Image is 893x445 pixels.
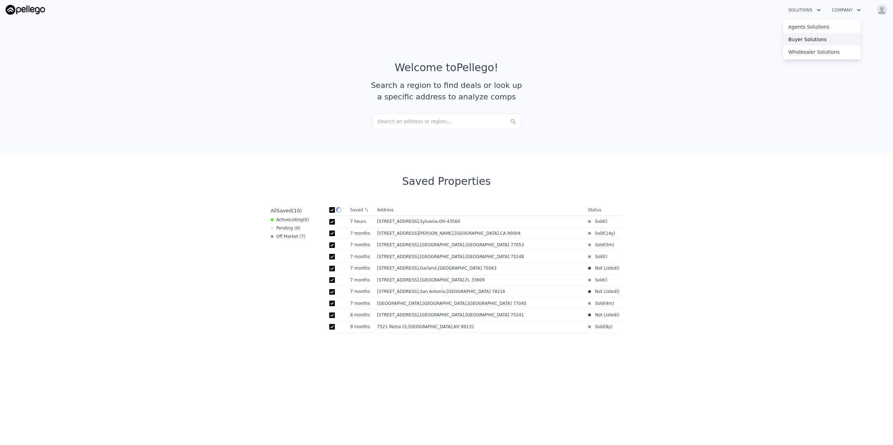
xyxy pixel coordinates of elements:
span: , [GEOGRAPHIC_DATA] 77053 [464,242,524,247]
span: Sold ( [591,324,606,330]
span: [STREET_ADDRESS] [377,219,419,224]
time: 2025-01-21 16:52 [350,277,372,283]
span: ) [618,289,620,294]
span: [STREET_ADDRESS] [377,254,419,259]
span: Sold ( [591,242,606,248]
time: 2025-01-25 17:12 [350,242,372,248]
span: , [GEOGRAPHIC_DATA] [453,231,523,236]
th: Status [585,204,622,216]
time: 2024-12-24 18:05 [350,312,372,318]
div: Search an address or region... [372,114,521,129]
span: , [GEOGRAPHIC_DATA] 78216 [445,289,505,294]
th: Saved [347,204,374,216]
span: [STREET_ADDRESS][PERSON_NAME] [377,231,453,236]
span: , [GEOGRAPHIC_DATA] [421,301,529,306]
time: 2025-01-21 04:05 [350,301,372,306]
span: , San Antonio [419,289,508,294]
span: Listing [289,217,303,222]
span: Not Listed ( [591,289,618,294]
span: Sold ( [591,301,606,306]
span: ) [614,231,615,236]
span: , OH 43560 [438,219,460,224]
img: Pellego [6,5,45,15]
span: [STREET_ADDRESS] [377,312,419,317]
span: Sold ( [591,277,606,283]
span: , FL 33909 [464,278,485,282]
time: 2017-02-24 00:00 [606,324,611,330]
a: Agents Solutions [783,21,861,33]
span: , [GEOGRAPHIC_DATA] 75241 [464,312,524,317]
span: , [GEOGRAPHIC_DATA] [419,278,487,282]
span: ) [606,219,607,224]
span: , [GEOGRAPHIC_DATA] 75043 [436,266,496,271]
button: Solutions [783,4,826,16]
span: , [GEOGRAPHIC_DATA] [419,312,527,317]
span: [STREET_ADDRESS] [377,278,419,282]
span: , NV 89131 [452,324,474,329]
time: 2025-01-27 00:08 [350,231,372,236]
time: 2025-04-22 05:36 [606,301,612,306]
img: avatar [876,4,887,15]
a: Buyer Solutions [783,33,861,46]
span: Sold ( [591,231,606,236]
span: ) [613,242,614,248]
span: Active ( 0 ) [276,217,309,222]
span: , [GEOGRAPHIC_DATA] 75248 [464,254,524,259]
time: 2025-03-28 04:58 [606,242,612,248]
span: ) [606,277,607,283]
span: Saved [277,208,292,213]
time: 2025-01-21 18:39 [350,254,372,259]
span: , CA 90004 [499,231,520,236]
span: ) [613,301,614,306]
span: Sold ( [591,254,606,259]
time: 2024-12-06 11:13 [350,324,372,330]
div: Saved Properties [268,175,625,188]
span: , [GEOGRAPHIC_DATA] [407,324,477,329]
span: , [GEOGRAPHIC_DATA] [419,242,527,247]
span: , Sylvania [419,219,463,224]
div: Search a region to find deals or look up a specific address to analyze comps [368,80,525,103]
span: 7521 Rema Ct [377,324,407,329]
time: 2025-08-18 20:55 [350,219,372,224]
span: [STREET_ADDRESS] [377,242,419,247]
span: Not Listed ( [591,312,618,318]
span: [STREET_ADDRESS] [377,289,419,294]
div: Pending ( 0 ) [271,225,300,231]
time: 2025-01-21 16:30 [350,289,372,294]
span: [STREET_ADDRESS] [377,266,419,271]
time: 2011-06-07 03:28 [606,231,613,236]
div: Off Market ( 7 ) [271,234,306,239]
span: , Garland [419,266,499,271]
div: Solutions [783,19,861,60]
span: Sold ( [591,219,606,224]
th: Address [374,204,585,216]
div: Welcome to Pellego ! [395,61,498,74]
span: Not Listed ( [591,265,618,271]
a: Wholesaler Solutions [783,46,861,58]
span: ) [618,312,620,318]
span: ) [606,254,607,259]
button: Company [826,4,866,16]
span: [GEOGRAPHIC_DATA] [377,301,421,306]
span: , [GEOGRAPHIC_DATA] 77045 [466,301,526,306]
div: All ( 10 ) [271,207,302,214]
time: 2025-01-21 18:18 [350,265,372,271]
span: , [GEOGRAPHIC_DATA] [419,254,527,259]
span: ) [618,265,620,271]
span: ) [611,324,613,330]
